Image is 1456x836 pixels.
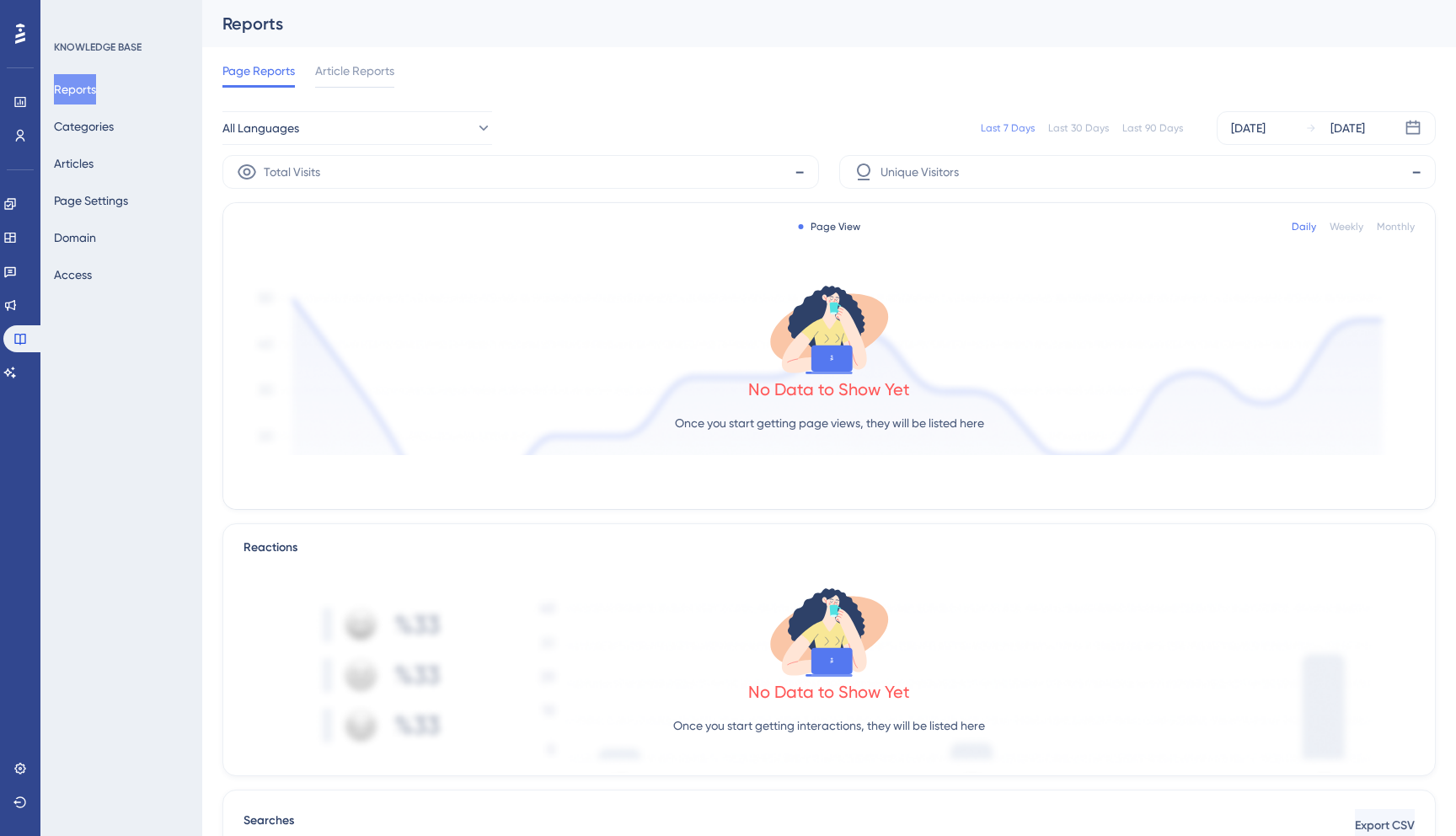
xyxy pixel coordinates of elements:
[54,148,94,179] button: Articles
[795,158,805,185] span: -
[54,40,142,54] div: KNOWLEDGE BASE
[54,111,114,142] button: Categories
[1330,118,1365,138] div: [DATE]
[54,74,96,104] button: Reports
[799,220,860,233] div: Page View
[1048,121,1109,135] div: Last 30 Days
[1292,220,1316,233] div: Daily
[244,538,1415,558] div: Reactions
[748,680,910,704] div: No Data to Show Yet
[673,715,985,736] p: Once you start getting interactions, they will be listed here
[222,118,299,138] span: All Languages
[264,162,320,182] span: Total Visits
[54,260,92,290] button: Access
[222,12,1394,35] div: Reports
[1122,121,1183,135] div: Last 90 Days
[675,413,984,433] p: Once you start getting page views, they will be listed here
[54,185,128,216] button: Page Settings
[1411,158,1421,185] span: -
[1330,220,1363,233] div: Weekly
[1355,816,1415,836] span: Export CSV
[748,378,910,401] div: No Data to Show Yet
[1377,220,1415,233] div: Monthly
[54,222,96,253] button: Domain
[222,111,492,145] button: All Languages
[222,61,295,81] span: Page Reports
[1231,118,1266,138] div: [DATE]
[315,61,394,81] span: Article Reports
[881,162,959,182] span: Unique Visitors
[981,121,1035,135] div: Last 7 Days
